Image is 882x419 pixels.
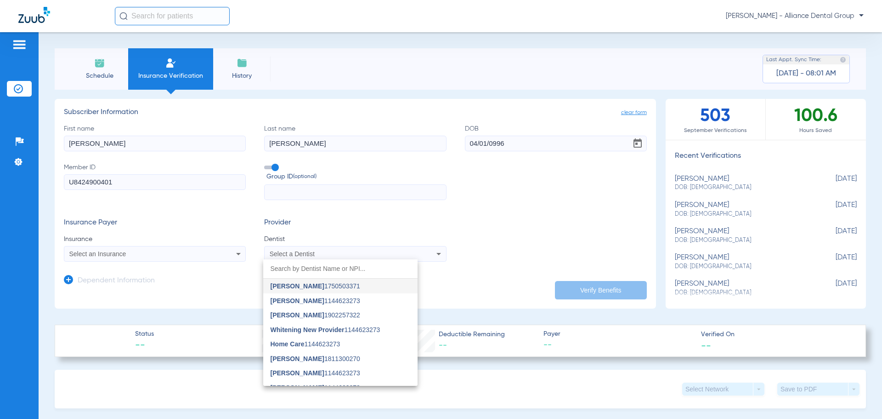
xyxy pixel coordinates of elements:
span: 1144623273 [271,385,360,391]
span: 1750503371 [271,283,360,289]
span: [PERSON_NAME] [271,282,324,290]
span: Home Care [271,340,305,348]
span: [PERSON_NAME] [271,355,324,362]
span: 1811300270 [271,356,360,362]
span: 1144623273 [271,370,360,376]
span: 1144623273 [271,298,360,304]
span: [PERSON_NAME] [271,297,324,304]
span: 1144623273 [271,327,380,333]
span: [PERSON_NAME] [271,369,324,377]
span: Whitening New Provider [271,326,345,333]
input: dropdown search [263,259,418,278]
span: 1144623273 [271,341,340,347]
span: [PERSON_NAME] [271,311,324,319]
span: [PERSON_NAME] [271,384,324,391]
span: 1902257322 [271,312,360,318]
